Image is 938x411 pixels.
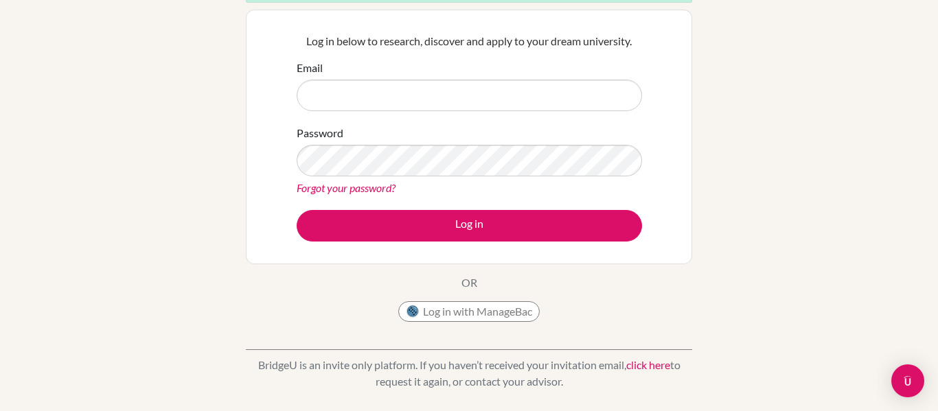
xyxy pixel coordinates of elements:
[626,358,670,371] a: click here
[297,60,323,76] label: Email
[297,210,642,242] button: Log in
[297,33,642,49] p: Log in below to research, discover and apply to your dream university.
[461,274,477,291] p: OR
[891,364,924,397] div: Open Intercom Messenger
[246,357,692,390] p: BridgeU is an invite only platform. If you haven’t received your invitation email, to request it ...
[398,301,540,322] button: Log in with ManageBac
[297,125,343,141] label: Password
[297,181,396,194] a: Forgot your password?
